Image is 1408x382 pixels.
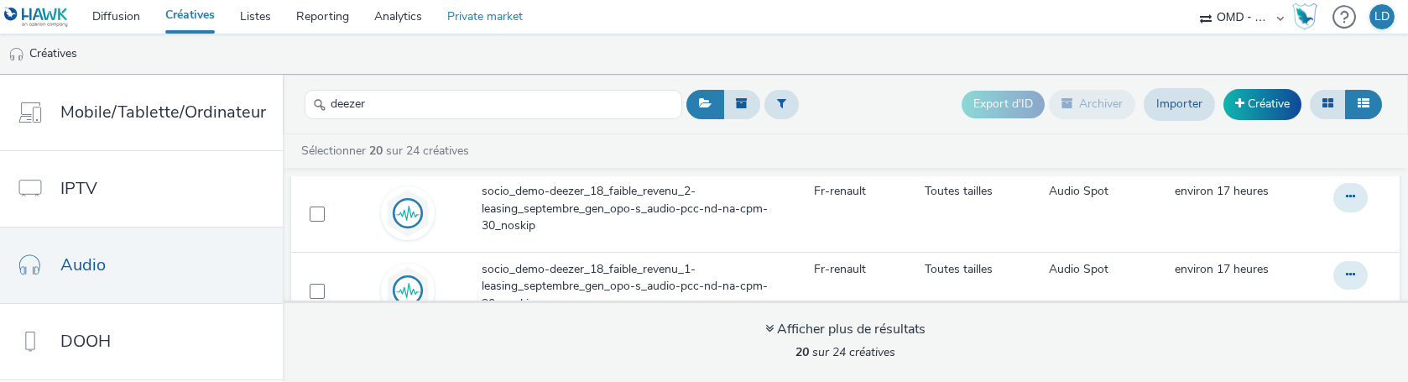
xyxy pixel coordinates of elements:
[369,143,383,159] strong: 20
[1049,183,1108,200] a: Audio Spot
[60,253,106,277] span: Audio
[1175,183,1269,199] span: environ 17 heures
[482,261,784,321] a: socio_demo-deezer_18_faible_revenu_1-leasing_septembre_gen_opo-s_audio-pcc-nd-na-cpm-30_noskip
[1292,3,1317,30] img: Hawk Academy
[1175,261,1269,278] a: 25 septembre 2025, 18:13
[482,261,777,312] span: socio_demo-deezer_18_faible_revenu_1-leasing_septembre_gen_opo-s_audio-pcc-nd-na-cpm-30_noskip
[1345,90,1382,118] button: Liste
[1049,261,1108,278] a: Audio Spot
[1049,90,1135,118] button: Archiver
[1292,3,1324,30] a: Hawk Academy
[1223,89,1301,119] a: Créative
[1144,88,1215,120] a: Importer
[8,46,25,63] img: audio
[814,261,866,278] a: Fr-renault
[925,261,993,278] a: Toutes tailles
[305,90,682,119] input: Rechercher...
[795,344,895,360] span: sur 24 créatives
[60,329,111,353] span: DOOH
[4,7,69,28] img: undefined Logo
[765,320,926,339] div: Afficher plus de résultats
[962,91,1045,118] button: Export d'ID
[925,183,993,200] a: Toutes tailles
[1175,183,1269,200] a: 25 septembre 2025, 18:13
[383,266,432,315] img: audio.svg
[300,143,476,159] a: Sélectionner sur 24 créatives
[60,100,266,124] span: Mobile/Tablette/Ordinateur
[1374,4,1390,29] div: LD
[1310,90,1346,118] button: Grille
[383,189,432,238] img: audio.svg
[482,183,777,234] span: socio_demo-deezer_18_faible_revenu_2-leasing_septembre_gen_opo-s_audio-pcc-nd-na-cpm-30_noskip
[795,344,809,360] strong: 20
[60,176,97,201] span: IPTV
[814,183,866,200] a: Fr-renault
[482,183,784,243] a: socio_demo-deezer_18_faible_revenu_2-leasing_septembre_gen_opo-s_audio-pcc-nd-na-cpm-30_noskip
[1175,261,1269,277] span: environ 17 heures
